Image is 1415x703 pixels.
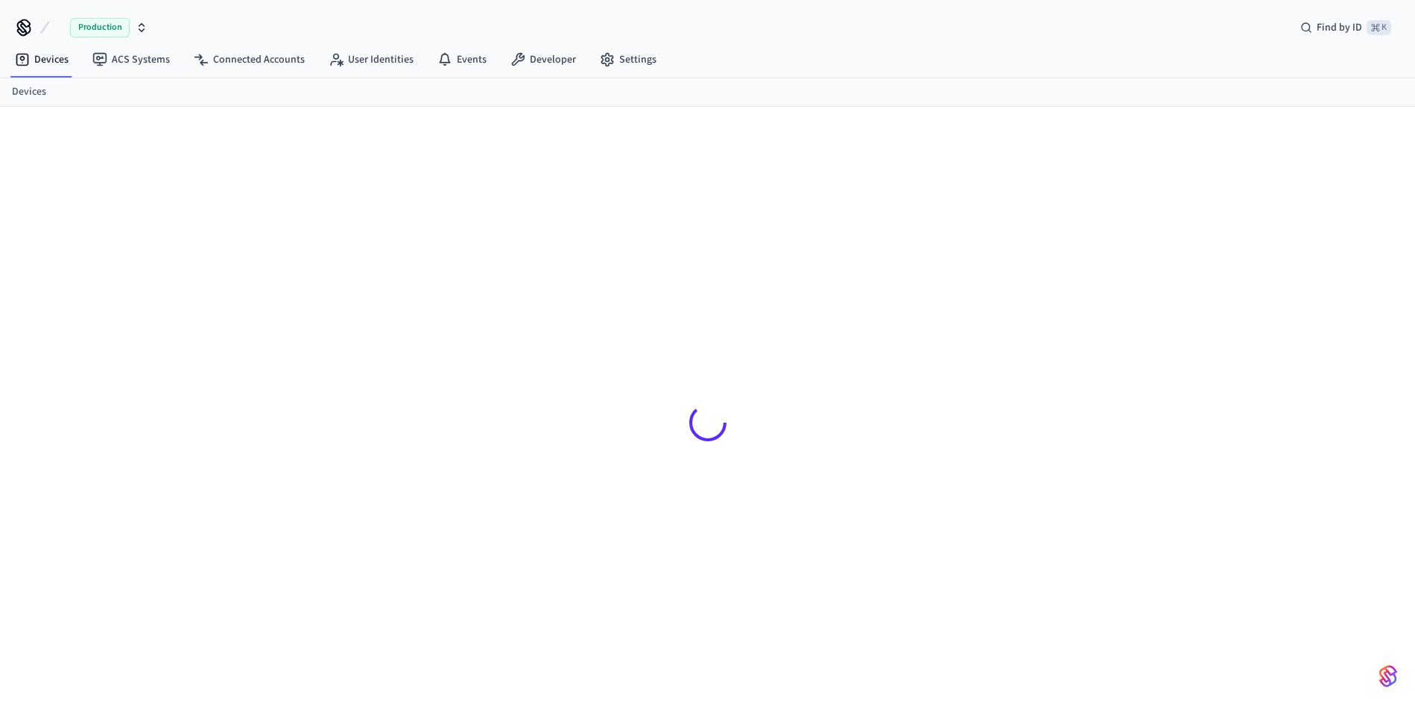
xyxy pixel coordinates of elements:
span: Find by ID [1317,20,1362,35]
a: User Identities [317,46,425,73]
a: Settings [588,46,668,73]
a: Devices [12,84,46,100]
a: Devices [3,46,80,73]
div: Find by ID⌘ K [1288,14,1403,41]
a: Events [425,46,498,73]
span: ⌘ K [1367,20,1391,35]
a: ACS Systems [80,46,182,73]
span: Production [70,18,130,37]
a: Connected Accounts [182,46,317,73]
img: SeamLogoGradient.69752ec5.svg [1379,664,1397,688]
a: Developer [498,46,588,73]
